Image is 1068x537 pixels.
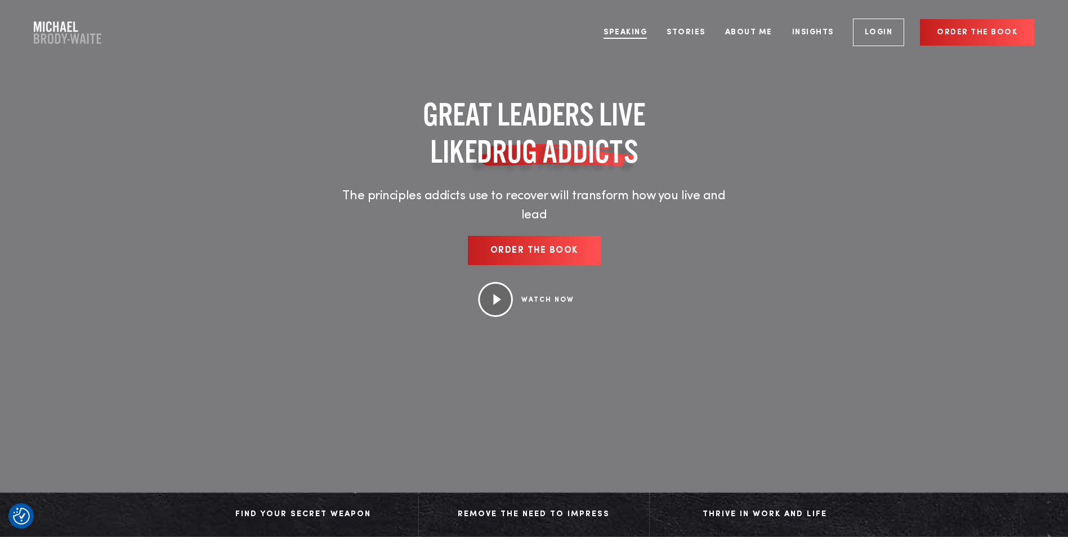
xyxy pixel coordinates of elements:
a: Order the book [920,19,1034,46]
h1: GREAT LEADERS LIVE LIKE [334,96,734,170]
span: DRUG ADDICTS [477,133,638,170]
button: Consent Preferences [13,508,30,525]
div: Thrive in Work and Life [661,506,869,523]
div: Find Your Secret Weapon [199,506,407,523]
a: Insights [784,11,842,53]
a: Order the book [468,236,601,265]
a: About Me [717,11,781,53]
img: Revisit consent button [13,508,30,525]
a: Stories [658,11,714,53]
a: Company Logo Company Logo [34,21,101,44]
a: Speaking [595,11,655,53]
div: Remove The Need to Impress [430,506,638,523]
a: WATCH NOW [521,297,574,303]
span: The principles addicts use to recover will transform how you live and lead [342,190,725,221]
span: Order the book [490,246,578,255]
a: Login [853,19,905,46]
